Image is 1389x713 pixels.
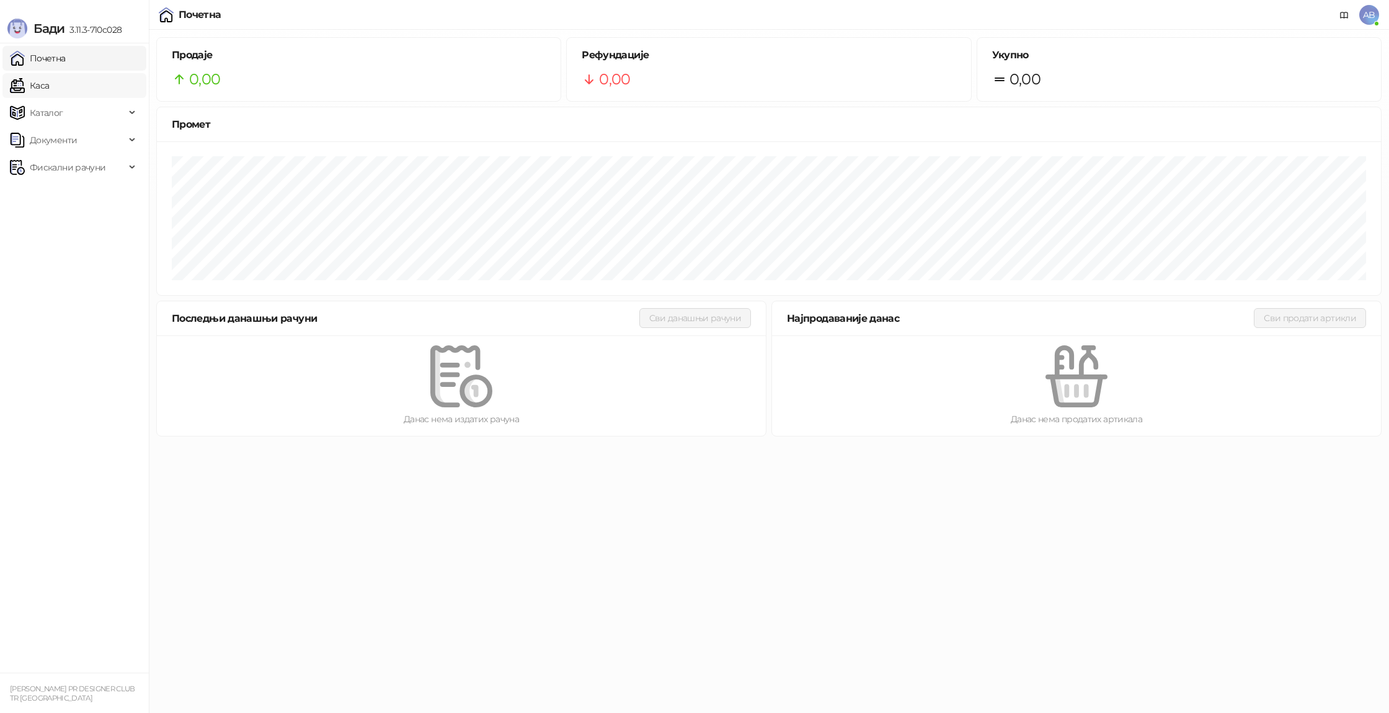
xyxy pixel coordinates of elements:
img: Logo [7,19,27,38]
button: Сви продати артикли [1254,308,1366,328]
a: Почетна [10,46,66,71]
span: 0,00 [189,68,220,91]
span: Бади [33,21,64,36]
div: Почетна [179,10,221,20]
span: Документи [30,128,77,153]
h5: Рефундације [582,48,956,63]
span: 0,00 [1010,68,1041,91]
div: Данас нема продатих артикала [792,412,1361,426]
div: Данас нема издатих рачуна [177,412,746,426]
h5: Продаје [172,48,546,63]
div: Најпродаваније данас [787,311,1254,326]
button: Сви данашњи рачуни [639,308,751,328]
span: Каталог [30,100,63,125]
span: 0,00 [599,68,630,91]
span: Фискални рачуни [30,155,105,180]
span: 3.11.3-710c028 [64,24,122,35]
h5: Укупно [992,48,1366,63]
small: [PERSON_NAME] PR DESIGNER CLUB TR [GEOGRAPHIC_DATA] [10,684,135,702]
a: Каса [10,73,49,98]
div: Последњи данашњи рачуни [172,311,639,326]
span: AB [1359,5,1379,25]
a: Документација [1334,5,1354,25]
div: Промет [172,117,1366,132]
